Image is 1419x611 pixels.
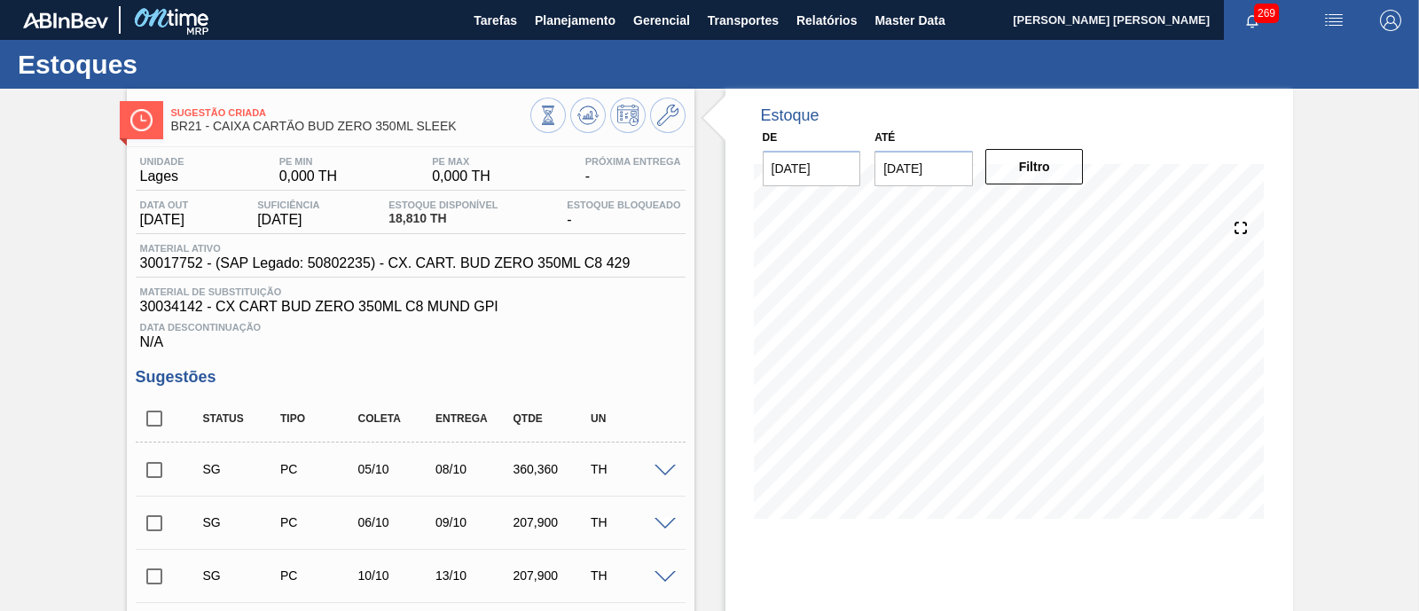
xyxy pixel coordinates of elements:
div: Sugestão Criada [199,462,284,476]
div: Coleta [354,412,439,425]
div: 207,900 [509,568,594,583]
span: Unidade [140,156,184,167]
span: Master Data [874,10,945,31]
span: 0,000 TH [432,168,490,184]
span: Estoque Bloqueado [567,200,680,210]
span: 269 [1254,4,1279,23]
div: Status [199,412,284,425]
span: Material de Substituição [140,286,681,297]
div: TH [586,568,671,583]
img: TNhmsLtSVTkK8tSr43FrP2fwEKptu5GPRR3wAAAABJRU5ErkJggg== [23,12,108,28]
span: Data out [140,200,189,210]
div: 08/10/2025 [431,462,516,476]
span: Estoque Disponível [388,200,498,210]
button: Programar Estoque [610,98,646,133]
span: Tarefas [474,10,517,31]
div: UN [586,412,671,425]
div: Qtde [509,412,594,425]
div: N/A [136,315,686,350]
button: Ir ao Master Data / Geral [650,98,686,133]
span: PE MIN [279,156,338,167]
input: dd/mm/yyyy [763,151,861,186]
span: 30017752 - (SAP Legado: 50802235) - CX. CART. BUD ZERO 350ML C8 429 [140,255,631,271]
span: Sugestão Criada [171,107,530,118]
span: 30034142 - CX CART BUD ZERO 350ML C8 MUND GPI [140,299,681,315]
div: Pedido de Compra [276,515,361,529]
span: Material ativo [140,243,631,254]
span: 0,000 TH [279,168,338,184]
button: Visão Geral dos Estoques [530,98,566,133]
button: Atualizar Gráfico [570,98,606,133]
div: Entrega [431,412,516,425]
button: Notificações [1224,8,1281,33]
img: Ícone [130,109,153,131]
span: Data Descontinuação [140,322,681,333]
div: Pedido de Compra [276,462,361,476]
span: Relatórios [796,10,857,31]
div: 10/10/2025 [354,568,439,583]
label: Até [874,131,895,144]
span: Lages [140,168,184,184]
span: Gerencial [633,10,690,31]
span: [DATE] [257,212,319,228]
span: PE MAX [432,156,490,167]
div: Tipo [276,412,361,425]
div: - [581,156,686,184]
span: BR21 - CAIXA CARTÃO BUD ZERO 350ML SLEEK [171,120,530,133]
img: userActions [1323,10,1345,31]
div: - [562,200,685,228]
div: 05/10/2025 [354,462,439,476]
div: 09/10/2025 [431,515,516,529]
span: Planejamento [535,10,615,31]
span: 18,810 TH [388,212,498,225]
img: Logout [1380,10,1401,31]
input: dd/mm/yyyy [874,151,973,186]
span: Suficiência [257,200,319,210]
label: De [763,131,778,144]
span: Próxima Entrega [585,156,681,167]
button: Filtro [985,149,1084,184]
div: TH [586,462,671,476]
div: 360,360 [509,462,594,476]
div: Estoque [761,106,819,125]
div: 13/10/2025 [431,568,516,583]
div: Sugestão Criada [199,515,284,529]
div: 207,900 [509,515,594,529]
div: Pedido de Compra [276,568,361,583]
div: TH [586,515,671,529]
div: Sugestão Criada [199,568,284,583]
span: Transportes [708,10,779,31]
span: [DATE] [140,212,189,228]
h1: Estoques [18,54,333,74]
h3: Sugestões [136,368,686,387]
div: 06/10/2025 [354,515,439,529]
